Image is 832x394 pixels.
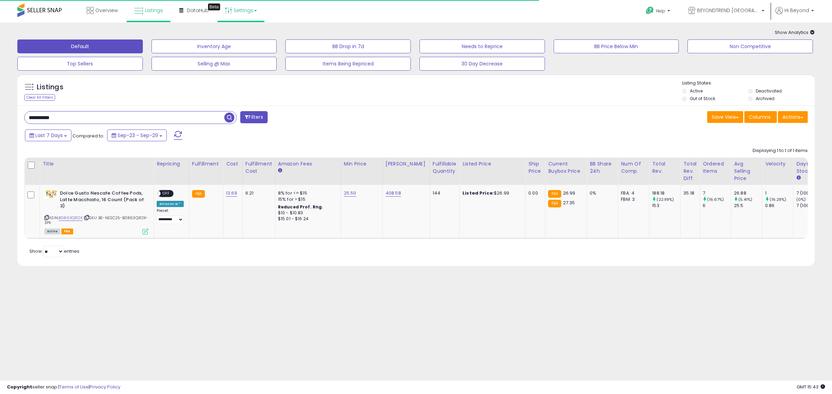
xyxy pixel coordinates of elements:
[683,190,694,196] div: 35.18
[749,114,771,120] span: Columns
[385,160,427,168] div: [PERSON_NAME]
[796,197,806,202] small: (0%)
[59,215,83,221] a: B0863QX12K
[690,88,703,94] label: Active
[419,57,545,71] button: 30 Day Decrease
[278,190,336,196] div: 8% for <= $15
[25,129,71,141] button: Last 7 Days
[35,132,63,139] span: Last 7 Days
[44,190,58,199] img: 41VuR5qrnjL._SL40_.jpg
[734,160,759,182] div: Avg Selling Price
[285,57,411,71] button: Items Being Repriced
[621,190,644,196] div: FBA: 4
[652,190,680,196] div: 188.18
[208,3,220,10] div: Tooltip anchor
[765,160,790,168] div: Velocity
[95,7,118,14] span: Overview
[151,57,277,71] button: Selling @ Max
[187,7,209,14] span: DataHub
[245,190,270,196] div: 6.21
[118,132,158,139] span: Sep-23 - Sep-29
[419,39,545,53] button: Needs to Reprice
[107,129,167,141] button: Sep-23 - Sep-29
[738,197,752,202] small: (5.41%)
[682,80,815,87] p: Listing States:
[245,160,272,175] div: Fulfillment Cost
[703,190,731,196] div: 7
[151,39,277,53] button: Inventory Age
[278,210,336,216] div: $10 - $10.83
[226,160,240,168] div: Cost
[657,197,674,202] small: (22.99%)
[645,6,654,15] i: Get Help
[652,203,680,209] div: 153
[344,160,380,168] div: Min Price
[278,160,338,168] div: Amazon Fees
[528,160,542,175] div: Ship Price
[707,197,724,202] small: (16.67%)
[697,7,760,14] span: BEYONDTREND [GEOGRAPHIC_DATA]
[43,160,151,168] div: Title
[703,160,728,175] div: Ordered Items
[278,204,323,210] b: Reduced Prof. Rng.
[44,190,148,234] div: ASIN:
[554,39,679,53] button: BB Price Below Min
[765,203,793,209] div: 0.86
[703,203,731,209] div: 6
[462,160,522,168] div: Listed Price
[775,29,815,36] span: Show Analytics
[652,160,677,175] div: Total Rev.
[17,57,143,71] button: Top Sellers
[240,111,267,123] button: Filters
[462,190,494,196] b: Listed Price:
[37,82,63,92] h5: Listings
[433,190,454,196] div: 144
[157,160,186,168] div: Repricing
[656,8,665,14] span: Help
[590,160,615,175] div: BB Share 24h.
[278,216,336,222] div: $15.01 - $16.24
[61,229,73,234] span: FBA
[24,94,55,101] div: Clear All Filters
[621,196,644,203] div: FBM: 3
[226,190,237,197] a: 13.69
[278,196,336,203] div: 15% for > $15
[44,215,148,225] span: | SKU: BE-NESC25-B0863QX12K-3PK
[278,168,282,174] small: Amazon Fees.
[192,190,205,198] small: FBA
[770,197,786,202] small: (16.28%)
[796,190,824,196] div: 7 (100%)
[734,203,762,209] div: 25.5
[621,160,646,175] div: Num of Comp.
[385,190,401,197] a: 408.58
[548,200,561,207] small: FBA
[157,208,184,224] div: Preset:
[145,7,163,14] span: Listings
[744,111,777,123] button: Columns
[60,190,144,211] b: Dolce Gusto Nescafe Coffee Pods, Latte Macchiato, 16 Count (Pack of 3)
[796,160,822,175] div: Days In Stock
[433,160,457,175] div: Fulfillable Quantity
[687,39,813,53] button: Non Competitive
[344,190,356,197] a: 25.50
[563,199,575,206] span: 27.35
[753,147,808,154] div: Displaying 1 to 1 of 1 items
[462,190,520,196] div: $26.99
[563,190,575,196] span: 26.99
[17,39,143,53] button: Default
[548,160,584,175] div: Current Buybox Price
[756,96,774,101] label: Archived
[707,111,743,123] button: Save View
[548,190,561,198] small: FBA
[29,248,79,254] span: Show: entries
[640,1,677,23] a: Help
[775,7,814,23] a: Hi Beyond
[796,203,824,209] div: 7 (100%)
[785,7,809,14] span: Hi Beyond
[756,88,782,94] label: Deactivated
[734,190,762,196] div: 26.88
[44,229,60,234] span: All listings currently available for purchase on Amazon
[590,190,613,196] div: 0%
[72,133,104,139] span: Compared to:
[192,160,220,168] div: Fulfillment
